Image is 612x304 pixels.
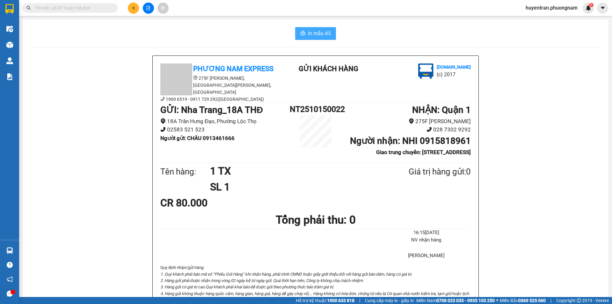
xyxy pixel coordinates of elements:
span: | [550,297,551,304]
li: 18A Trần Hưng Đạo, Phường Lộc Thọ [160,117,290,126]
button: aim [157,3,169,14]
span: | [359,297,360,304]
span: phone [160,127,166,132]
b: Phương Nam Express [193,65,273,73]
li: 02583 521 523 [160,125,290,134]
i: 2. Hàng gửi phải được nhận trong vòng 02 ngày kể từ ngày gửi. Quá thời hạn trên, Công ty không ch... [160,278,364,283]
span: plus [131,6,136,10]
i: 1. Quý khách phải báo mã số “Phiếu Gửi Hàng” khi nhận hàng, phải trình CMND hoặc giấy giới thiệu ... [160,272,412,277]
img: solution-icon [6,73,13,80]
h1: 1 TX [210,163,378,179]
img: warehouse-icon [6,57,13,64]
span: aim [161,6,165,10]
li: 1900 6519 - 0911 729 292([GEOGRAPHIC_DATA]) [160,96,275,103]
b: NHẬN : Quận 1 [412,105,471,115]
input: Tìm tên, số ĐT hoặc mã đơn [35,4,110,11]
span: Miền Bắc [500,297,546,304]
span: question-circle [7,262,13,268]
span: huyentran.phuongnam [521,4,583,12]
li: 275F [PERSON_NAME] [341,117,471,126]
img: icon-new-feature [586,5,591,11]
div: Giá trị hàng gửi: 0 [378,165,471,178]
button: printerIn mẫu A5 [295,27,336,40]
span: search [26,6,31,10]
b: [DOMAIN_NAME] [437,64,471,70]
span: environment [160,118,166,124]
img: warehouse-icon [6,41,13,48]
span: message [7,291,13,297]
b: Gửi khách hàng [299,65,358,73]
b: Giao trung chuyển: [STREET_ADDRESS] [376,149,471,155]
span: phone [426,127,432,132]
span: caret-down [600,5,606,11]
span: Hỗ trợ kỹ thuật: [296,297,354,304]
strong: 0369 525 060 [518,298,546,303]
span: environment [193,76,198,80]
img: warehouse-icon [6,247,13,254]
li: 16:15[DATE] [382,229,471,237]
div: CR 80.000 [160,195,263,211]
span: Miền Nam [416,297,495,304]
li: (c) 2017 [437,70,471,78]
li: [PERSON_NAME] [382,252,471,260]
h1: Tổng phải thu: 0 [160,211,471,229]
div: Tên hàng: [160,165,210,178]
span: Cung cấp máy in - giấy in: [365,297,415,304]
b: Người gửi : CHÂU 0913461666 [160,135,235,141]
h1: SL 1 [210,179,378,195]
i: 4. Hàng gửi không thuộc hàng quốc cấm, hàng gian, hàng giả, hàng dễ gây cháy nổ,… Hàng không có h... [160,291,469,302]
span: In mẫu A5 [308,29,331,37]
span: environment [409,118,414,124]
li: 275F [PERSON_NAME], [GEOGRAPHIC_DATA][PERSON_NAME], [GEOGRAPHIC_DATA] [160,75,275,96]
strong: 0708 023 035 - 0935 103 250 [436,298,495,303]
img: logo-vxr [5,4,14,14]
b: Người nhận : NHI 0915818961 [350,136,471,146]
img: logo.jpg [418,63,433,79]
b: GỬI : Nha Trang_18A THĐ [160,105,263,115]
span: 1 [590,3,592,7]
li: 028 7302 9292 [341,125,471,134]
i: 3. Hàng gửi có giá trị cao Quý khách phải khai báo để được gửi theo phương thức bảo đảm giá trị. [160,285,334,289]
li: NV nhận hàng [382,236,471,244]
span: copyright [577,298,581,303]
span: phone [160,97,165,101]
span: ⚪️ [496,299,498,302]
span: printer [300,31,305,37]
img: warehouse-icon [6,26,13,32]
button: file-add [143,3,154,14]
strong: 1900 633 818 [327,298,354,303]
h1: NT2510150022 [290,103,341,115]
sup: 1 [589,3,594,7]
span: notification [7,276,13,282]
button: plus [128,3,139,14]
button: caret-down [597,3,608,14]
span: file-add [146,6,150,10]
